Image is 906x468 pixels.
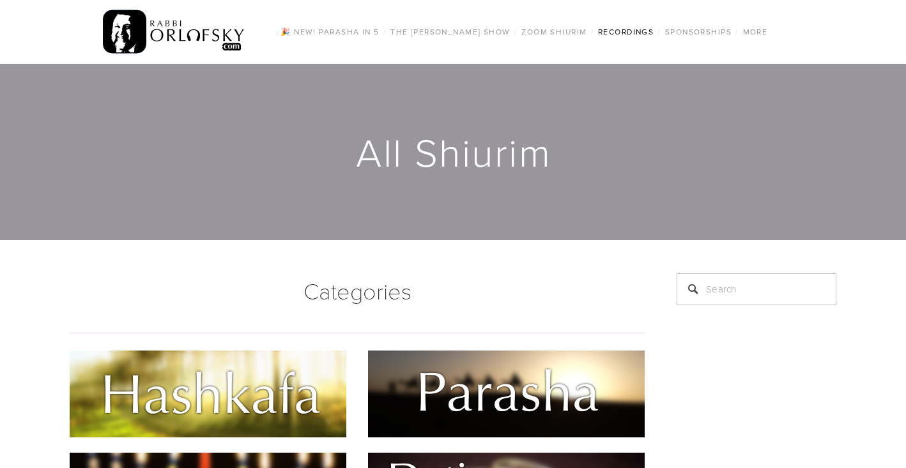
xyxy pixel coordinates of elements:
a: The [PERSON_NAME] Show [387,24,514,40]
span: / [657,26,661,37]
h1: Categories [70,273,645,308]
a: 🎉 NEW! Parasha in 5 [277,24,383,40]
span: / [514,26,518,37]
input: Search [677,273,836,305]
span: / [591,26,594,37]
img: RabbiOrlofsky.com [103,7,245,57]
a: Zoom Shiurim [518,24,590,40]
h1: All Shiurim [70,132,838,172]
span: / [735,26,739,37]
a: More [739,24,772,40]
a: Recordings [594,24,657,40]
span: / [383,26,387,37]
a: Sponsorships [661,24,735,40]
